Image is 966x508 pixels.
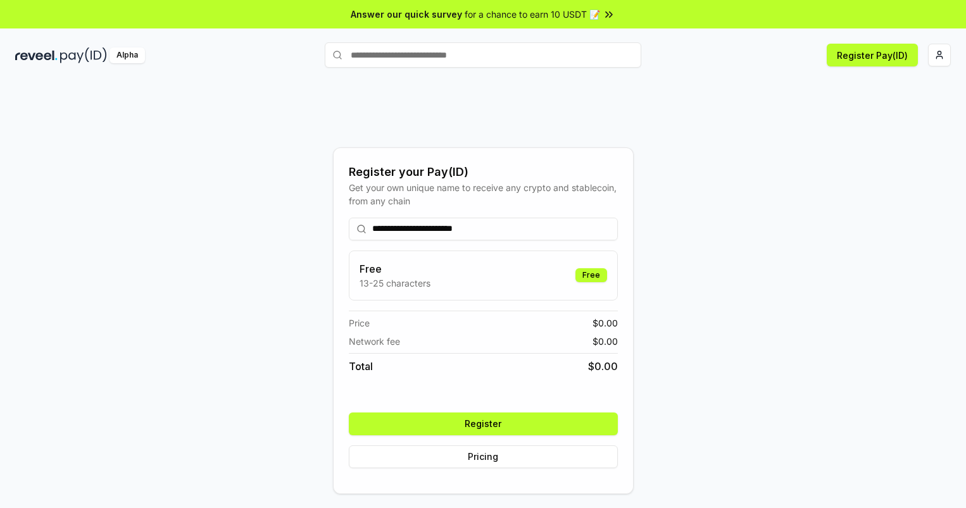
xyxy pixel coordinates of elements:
[827,44,918,66] button: Register Pay(ID)
[465,8,600,21] span: for a chance to earn 10 USDT 📝
[60,47,107,63] img: pay_id
[349,412,618,435] button: Register
[15,47,58,63] img: reveel_dark
[349,181,618,208] div: Get your own unique name to receive any crypto and stablecoin, from any chain
[110,47,145,63] div: Alpha
[593,316,618,330] span: $ 0.00
[588,359,618,374] span: $ 0.00
[360,276,430,290] p: 13-25 characters
[349,316,370,330] span: Price
[349,445,618,468] button: Pricing
[349,335,400,348] span: Network fee
[575,268,607,282] div: Free
[349,359,373,374] span: Total
[351,8,462,21] span: Answer our quick survey
[360,261,430,276] h3: Free
[593,335,618,348] span: $ 0.00
[349,163,618,181] div: Register your Pay(ID)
